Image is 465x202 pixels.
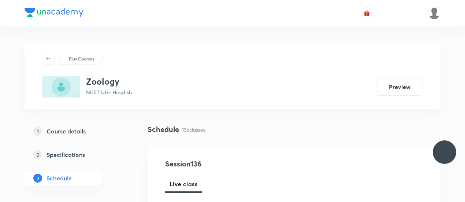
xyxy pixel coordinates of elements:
h3: Zoology [86,76,132,87]
h4: Schedule [148,124,179,135]
p: 135 classes [182,126,205,133]
p: NEET UG • Hinglish [86,88,132,96]
button: Preview [376,78,423,96]
img: Aamir Yousuf [428,7,440,19]
a: 2Specifications [25,147,124,162]
p: 2 [33,150,42,159]
img: ttu [440,148,449,157]
img: B07F878F-8C37-4FCA-A8C0-D960F11DBB31_plus.png [42,76,80,98]
h4: Session 136 [165,158,299,169]
img: avatar [364,10,370,16]
span: Live class [170,180,197,188]
p: 3 [33,174,42,183]
a: 1Course details [25,124,124,139]
h5: Course details [46,127,86,136]
h5: Schedule [46,174,72,183]
p: 1 [33,127,42,136]
p: Plus Courses [69,55,94,62]
button: avatar [361,7,373,19]
img: Company Logo [25,8,83,17]
h5: Specifications [46,150,85,159]
a: Company Logo [25,8,83,19]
